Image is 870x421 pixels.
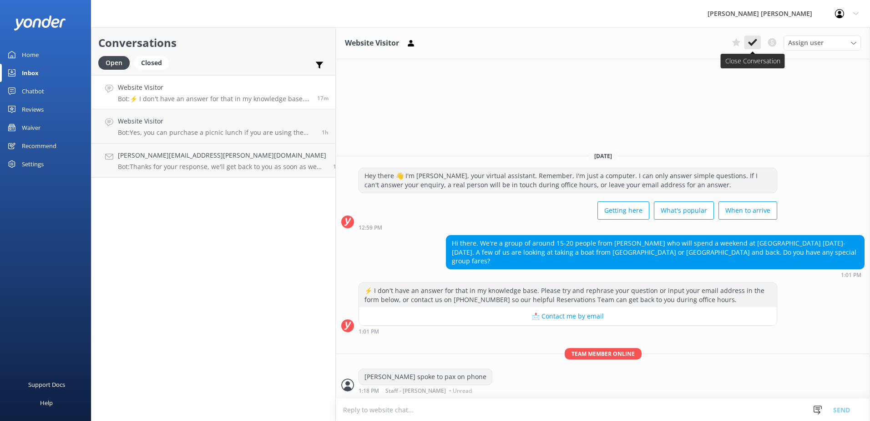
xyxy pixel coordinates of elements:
div: Sep 19 2025 01:01pm (UTC +12:00) Pacific/Auckland [359,328,777,334]
div: Hey there 👋 I'm [PERSON_NAME], your virtual assistant. Remember, I'm just a computer. I can only ... [359,168,777,192]
h3: Website Visitor [345,37,399,49]
div: [PERSON_NAME] spoke to pax on phone [359,369,492,385]
div: Closed [134,56,169,70]
div: Sep 19 2025 12:59pm (UTC +12:00) Pacific/Auckland [359,224,777,231]
a: Closed [134,57,173,67]
div: Settings [22,155,44,173]
span: Sep 19 2025 01:01pm (UTC +12:00) Pacific/Auckland [317,94,329,102]
div: Open [98,56,130,70]
h4: [PERSON_NAME][EMAIL_ADDRESS][PERSON_NAME][DOMAIN_NAME] [118,150,326,160]
h4: Website Visitor [118,82,310,92]
span: Sep 19 2025 11:40am (UTC +12:00) Pacific/Auckland [322,128,329,136]
button: 📩 Contact me by email [359,307,777,325]
h4: Website Visitor [118,116,315,126]
div: Home [22,46,39,64]
a: Open [98,57,134,67]
span: Team member online [565,348,642,359]
p: Bot: Yes, you can purchase a picnic lunch if you are using the water taxi service. You need to or... [118,128,315,137]
div: Assign User [784,36,861,50]
div: Inbox [22,64,39,82]
div: Sep 19 2025 01:18pm (UTC +12:00) Pacific/Auckland [359,387,492,394]
strong: 12:59 PM [359,225,382,231]
span: Staff - [PERSON_NAME] [385,388,446,394]
div: Chatbot [22,82,44,100]
a: [PERSON_NAME][EMAIL_ADDRESS][PERSON_NAME][DOMAIN_NAME]Bot:Thanks for your response, we'll get bac... [91,144,335,178]
p: Bot: Thanks for your response, we'll get back to you as soon as we can during opening hours. [118,163,326,171]
div: Help [40,394,53,412]
a: Website VisitorBot:Yes, you can purchase a picnic lunch if you are using the water taxi service. ... [91,109,335,144]
div: ⚡ I don't have an answer for that in my knowledge base. Please try and rephrase your question or ... [359,283,777,307]
a: Website VisitorBot:⚡ I don't have an answer for that in my knowledge base. Please try and rephras... [91,75,335,109]
button: Getting here [597,201,649,220]
strong: 1:01 PM [841,272,861,278]
span: Assign user [788,38,824,48]
strong: 1:01 PM [359,329,379,334]
h2: Conversations [98,34,329,51]
span: Sep 18 2025 06:43pm (UTC +12:00) Pacific/Auckland [333,163,343,170]
div: Waiver [22,118,40,137]
img: yonder-white-logo.png [14,15,66,31]
button: What's popular [654,201,714,220]
div: Hi there. We're a group of around 15-20 people from [PERSON_NAME] who will spend a weekend at [GE... [446,236,864,269]
strong: 1:18 PM [359,388,379,394]
div: Sep 19 2025 01:01pm (UTC +12:00) Pacific/Auckland [446,272,865,278]
span: [DATE] [589,152,617,160]
button: When to arrive [718,201,777,220]
div: Reviews [22,100,44,118]
div: Recommend [22,137,56,155]
span: • Unread [449,388,472,394]
p: Bot: ⚡ I don't have an answer for that in my knowledge base. Please try and rephrase your questio... [118,95,310,103]
div: Support Docs [28,375,65,394]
